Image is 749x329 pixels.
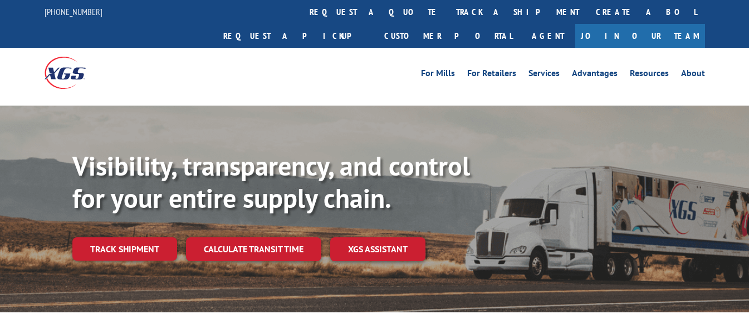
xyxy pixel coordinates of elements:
[45,6,102,17] a: [PHONE_NUMBER]
[681,69,705,81] a: About
[467,69,516,81] a: For Retailers
[575,24,705,48] a: Join Our Team
[572,69,618,81] a: Advantages
[421,69,455,81] a: For Mills
[72,148,470,215] b: Visibility, transparency, and control for your entire supply chain.
[72,237,177,261] a: Track shipment
[215,24,376,48] a: Request a pickup
[186,237,321,261] a: Calculate transit time
[330,237,425,261] a: XGS ASSISTANT
[376,24,521,48] a: Customer Portal
[630,69,669,81] a: Resources
[521,24,575,48] a: Agent
[528,69,560,81] a: Services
